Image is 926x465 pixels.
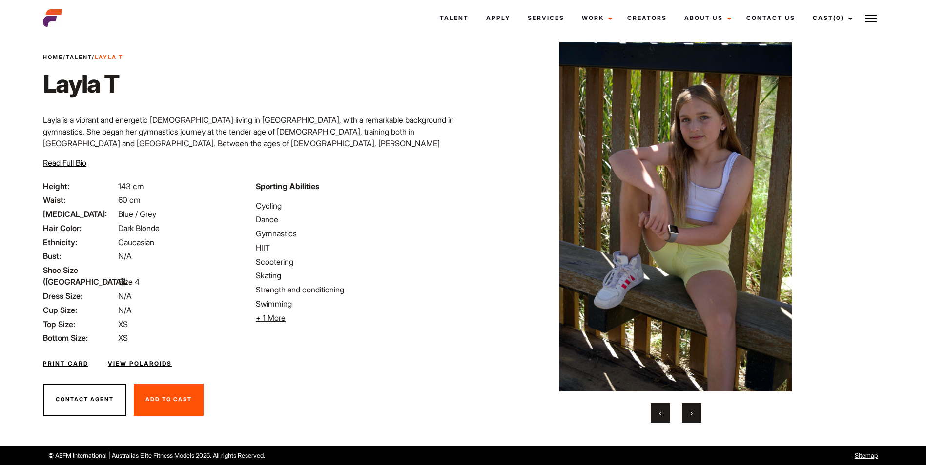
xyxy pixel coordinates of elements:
[865,13,877,24] img: Burger icon
[256,256,457,268] li: Scootering
[855,452,878,459] a: Sitemap
[256,298,457,310] li: Swimming
[108,359,172,368] a: View Polaroids
[43,8,62,28] img: cropped-aefm-brand-fav-22-square.png
[256,270,457,281] li: Skating
[43,54,63,60] a: Home
[43,359,88,368] a: Print Card
[256,284,457,295] li: Strength and conditioning
[43,194,116,206] span: Waist:
[256,213,457,225] li: Dance
[256,200,457,212] li: Cycling
[118,223,160,233] span: Dark Blonde
[134,384,204,416] button: Add To Cast
[66,54,92,60] a: Talent
[43,69,123,98] h1: Layla T
[118,181,144,191] span: 143 cm
[43,290,116,302] span: Dress Size:
[43,180,116,192] span: Height:
[118,251,132,261] span: N/A
[43,318,116,330] span: Top Size:
[431,5,477,31] a: Talent
[43,264,116,288] span: Shoe Size ([GEOGRAPHIC_DATA]):
[804,5,859,31] a: Cast(0)
[519,5,573,31] a: Services
[573,5,618,31] a: Work
[690,408,693,418] span: Next
[48,451,527,460] p: © AEFM International | Australias Elite Fitness Models 2025. All rights Reserved.
[43,157,86,169] button: Read Full Bio
[43,304,116,316] span: Cup Size:
[43,158,86,168] span: Read Full Bio
[833,14,844,21] span: (0)
[43,222,116,234] span: Hair Color:
[118,237,154,247] span: Caucasian
[43,332,116,344] span: Bottom Size:
[43,114,457,184] p: Layla is a vibrant and energetic [DEMOGRAPHIC_DATA] living in [GEOGRAPHIC_DATA], with a remarkabl...
[256,228,457,239] li: Gymnastics
[738,5,804,31] a: Contact Us
[256,181,319,191] strong: Sporting Abilities
[118,319,128,329] span: XS
[118,277,140,287] span: Size 4
[118,209,156,219] span: Blue / Grey
[118,291,132,301] span: N/A
[43,236,116,248] span: Ethnicity:
[118,195,141,205] span: 60 cm
[256,242,457,253] li: HIIT
[118,305,132,315] span: N/A
[43,384,126,416] button: Contact Agent
[118,333,128,343] span: XS
[43,53,123,61] span: / /
[43,250,116,262] span: Bust:
[676,5,738,31] a: About Us
[145,396,192,403] span: Add To Cast
[618,5,676,31] a: Creators
[43,208,116,220] span: [MEDICAL_DATA]:
[659,408,661,418] span: Previous
[95,54,123,60] strong: Layla T
[477,5,519,31] a: Apply
[486,42,865,391] img: image0 2
[256,313,286,323] span: + 1 More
